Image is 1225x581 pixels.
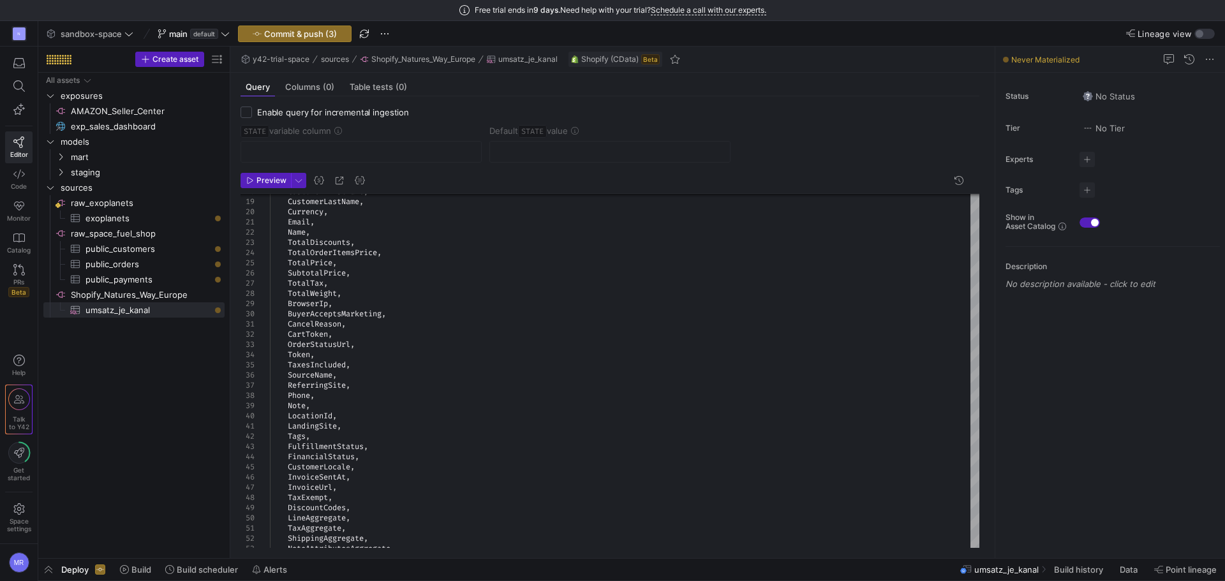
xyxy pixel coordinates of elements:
[332,411,337,421] span: ,
[9,552,29,573] div: MR
[61,180,223,195] span: sources
[288,543,390,554] span: NoteAttributesAggregate
[114,559,157,580] button: Build
[346,360,350,370] span: ,
[1083,91,1093,101] img: No status
[241,227,255,237] div: 22
[288,319,341,329] span: CancelReason
[241,492,255,503] div: 48
[1083,91,1135,101] span: No Status
[241,217,255,227] div: 21
[71,104,223,119] span: AMAZON_Seller_Center​​​​​​​​
[1138,29,1192,39] span: Lineage view
[5,131,33,163] a: Editor
[1054,564,1103,575] span: Build history
[581,55,639,64] span: Shopify (CData)
[241,319,255,329] div: 31
[1006,279,1220,289] p: No description available - click to edit
[346,380,350,390] span: ,
[241,533,255,543] div: 52
[288,339,350,349] span: OrderStatusUrl
[246,559,293,580] button: Alerts
[135,52,204,67] button: Create asset
[43,195,225,210] div: Press SPACE to select this row.
[288,207,323,217] span: Currency
[323,83,334,91] span: (0)
[241,173,291,188] button: Preview
[241,380,255,390] div: 37
[71,196,223,210] span: raw_exoplanets​​​​​​​​
[241,513,255,523] div: 50
[288,523,341,533] span: TaxAggregate
[5,163,33,195] a: Code
[1006,155,1069,164] span: Experts
[288,462,350,472] span: CustomerLocale
[71,150,223,165] span: mart
[7,246,31,254] span: Catalog
[310,390,315,401] span: ,
[355,452,359,462] span: ,
[350,339,355,349] span: ,
[13,27,26,40] div: N
[974,564,1039,575] span: umsatz_je_kanal
[71,165,223,180] span: staging
[241,411,255,421] div: 40
[306,401,310,411] span: ,
[13,278,24,286] span: PRs
[85,272,210,287] span: public_payments​​​​​​​​​
[5,497,33,538] a: Spacesettings
[241,268,255,278] div: 26
[5,437,33,487] button: Getstarted
[350,237,355,247] span: ,
[288,360,346,370] span: TaxesIncluded
[350,83,407,91] span: Table tests
[43,272,225,287] a: public_payments​​​​​​​​​
[85,211,210,226] span: exoplanets​​​​​​​​​
[1048,559,1111,580] button: Build history
[85,242,210,256] span: public_customers​​​​​​​​​
[288,278,323,288] span: TotalTax
[169,29,188,39] span: main
[241,298,255,309] div: 29
[43,256,225,272] div: Press SPACE to select this row.
[288,380,346,390] span: ReferringSite
[332,482,337,492] span: ,
[241,360,255,370] div: 35
[241,523,255,533] div: 51
[43,180,225,195] div: Press SPACE to select this row.
[61,29,122,39] span: sandbox-space
[241,441,255,452] div: 43
[359,196,364,207] span: ,
[288,401,306,411] span: Note
[241,247,255,258] div: 24
[43,302,225,318] div: Press SPACE to select this row.
[241,472,255,482] div: 46
[241,503,255,513] div: 49
[43,287,225,302] div: Press SPACE to select this row.
[241,329,255,339] div: 32
[241,196,255,207] div: 19
[241,288,255,298] div: 28
[253,55,309,64] span: y42-trial-space
[318,52,352,67] button: sources
[85,303,210,318] span: umsatz_je_kanal​​​​​​​​​
[5,349,33,382] button: Help
[8,466,30,482] span: Get started
[241,482,255,492] div: 47
[241,543,255,554] div: 53
[241,349,255,360] div: 34
[310,349,315,360] span: ,
[238,52,313,67] button: y42-trial-space
[43,103,225,119] div: Press SPACE to select this row.
[85,257,210,272] span: public_orders​​​​​​​​​
[43,165,225,180] div: Press SPACE to select this row.
[288,492,328,503] span: TaxExempt
[382,309,386,319] span: ,
[288,482,332,492] span: InvoiceUrl
[288,309,382,319] span: BuyerAcceptsMarketing
[288,411,332,421] span: LocationId
[285,83,334,91] span: Columns
[43,226,225,241] div: Press SPACE to select this row.
[160,559,244,580] button: Build scheduler
[131,564,151,575] span: Build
